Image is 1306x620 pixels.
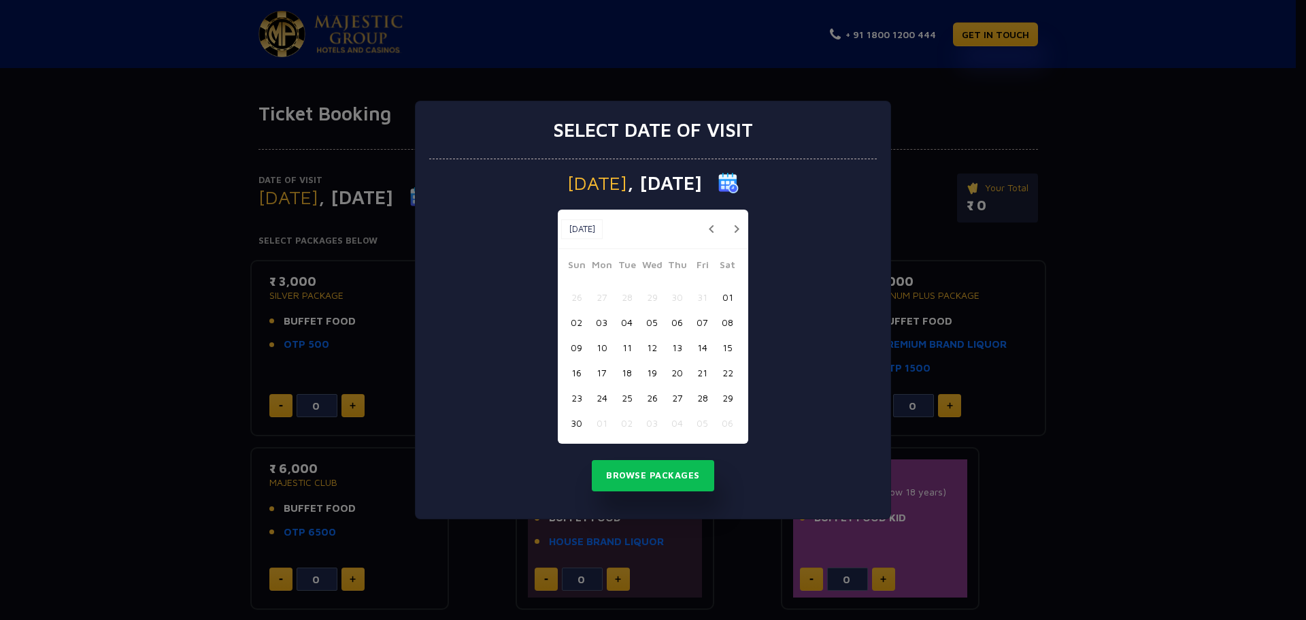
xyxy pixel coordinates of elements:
[665,310,690,335] button: 06
[564,385,589,410] button: 23
[589,284,614,310] button: 27
[627,174,702,193] span: , [DATE]
[639,410,665,436] button: 03
[589,360,614,385] button: 17
[715,257,740,276] span: Sat
[589,385,614,410] button: 24
[592,460,714,491] button: Browse Packages
[561,219,603,240] button: [DATE]
[690,360,715,385] button: 21
[614,284,639,310] button: 28
[614,410,639,436] button: 02
[639,257,665,276] span: Wed
[639,360,665,385] button: 19
[715,310,740,335] button: 08
[639,385,665,410] button: 26
[715,284,740,310] button: 01
[589,410,614,436] button: 01
[639,284,665,310] button: 29
[564,257,589,276] span: Sun
[665,257,690,276] span: Thu
[564,360,589,385] button: 16
[690,310,715,335] button: 07
[690,257,715,276] span: Fri
[690,410,715,436] button: 05
[589,310,614,335] button: 03
[614,257,639,276] span: Tue
[564,335,589,360] button: 09
[614,335,639,360] button: 11
[665,410,690,436] button: 04
[564,284,589,310] button: 26
[690,335,715,360] button: 14
[665,360,690,385] button: 20
[690,385,715,410] button: 28
[665,335,690,360] button: 13
[718,173,739,193] img: calender icon
[564,410,589,436] button: 30
[614,385,639,410] button: 25
[567,174,627,193] span: [DATE]
[614,360,639,385] button: 18
[715,410,740,436] button: 06
[715,385,740,410] button: 29
[665,385,690,410] button: 27
[715,360,740,385] button: 22
[665,284,690,310] button: 30
[614,310,639,335] button: 04
[589,257,614,276] span: Mon
[553,118,753,142] h3: Select date of visit
[639,310,665,335] button: 05
[715,335,740,360] button: 15
[639,335,665,360] button: 12
[564,310,589,335] button: 02
[690,284,715,310] button: 31
[589,335,614,360] button: 10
